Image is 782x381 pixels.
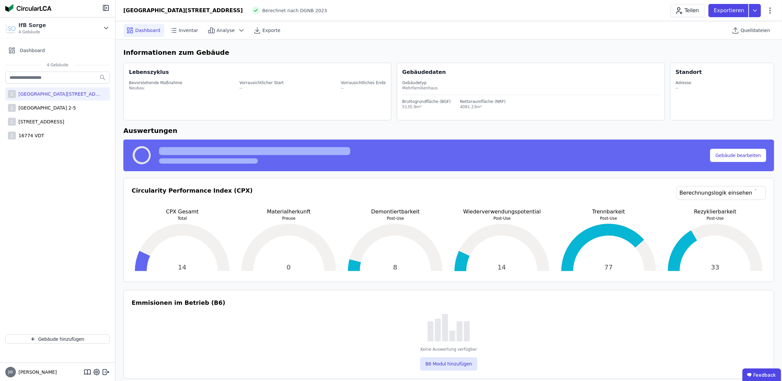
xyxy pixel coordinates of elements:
span: JW [8,370,13,374]
div: Nettoraumfläche (NRF) [460,99,506,104]
div: 1 [8,132,16,140]
h6: Informationen zum Gebäude [123,48,774,57]
h3: Circularity Performance Index (CPX) [132,186,253,208]
p: Post-Use [665,216,766,221]
img: empty-state [427,314,470,341]
div: [GEOGRAPHIC_DATA] 2-5 [16,105,76,111]
div: 1 [8,104,16,112]
span: Inventar [179,27,198,34]
div: Vorrausichtlicher Start [239,80,284,85]
div: 4081.23m² [460,104,506,110]
button: Teilen [671,4,704,17]
h3: Emmisionen im Betrieb (B6) [132,298,225,307]
button: Gebäude hinzufügen [5,334,110,344]
div: Keine Auswertung verfügbar [421,347,477,352]
div: Lebenszyklus [129,68,169,76]
p: Demontiertbarkeit [345,208,446,216]
h6: Auswertungen [123,126,774,136]
div: -- [676,85,692,91]
span: 4 Gebäude [40,62,75,68]
img: Concular [5,4,51,12]
div: -- [341,85,386,91]
span: Quelldateien [741,27,770,34]
div: Gebäudedaten [402,68,665,76]
p: Post-Use [558,216,659,221]
div: -- [239,85,284,91]
div: Bevorstehende Maßnahme [129,80,182,85]
div: Adresse [676,80,692,85]
div: 1 [8,118,16,126]
p: Exportieren [714,7,746,15]
p: Trennbarkeit [558,208,659,216]
div: 16774 VDT [16,132,44,139]
span: Dashboard [20,47,45,54]
span: Dashboard [135,27,160,34]
p: Post-Use [345,216,446,221]
div: [STREET_ADDRESS] [16,118,64,125]
button: Gebäude bearbeiten [710,149,766,162]
span: [PERSON_NAME] [16,369,57,375]
div: Vorrausichtliches Ende [341,80,386,85]
p: Rezyklierbarkeit [665,208,766,216]
span: Exporte [263,27,280,34]
div: [GEOGRAPHIC_DATA][STREET_ADDRESS] [123,7,243,15]
div: IfB Sorge [18,21,46,29]
p: CPX Gesamt [132,208,233,216]
p: Post-Use [451,216,552,221]
div: Gebäudetyp [402,80,659,85]
div: Mehrfamilienhaus [402,85,659,91]
div: Neubau [129,85,182,91]
div: 1 [8,90,16,98]
p: Total [132,216,233,221]
div: Standort [676,68,702,76]
span: Berechnet nach DGNB 2023 [262,7,327,14]
p: Materialherkunft [238,208,339,216]
div: [GEOGRAPHIC_DATA][STREET_ADDRESS] [16,91,102,97]
p: Preuse [238,216,339,221]
div: Bruttogrundfläche (BGF) [402,99,451,104]
p: Wiederverwendungspotential [451,208,552,216]
span: Analyse [217,27,235,34]
button: B6 Modul hinzufügen [420,357,477,370]
a: Berechnungslogik einsehen [676,186,766,200]
span: 4 Gebäude [18,29,46,35]
img: IfB Sorge [5,23,16,33]
div: 5135.9m² [402,104,451,110]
